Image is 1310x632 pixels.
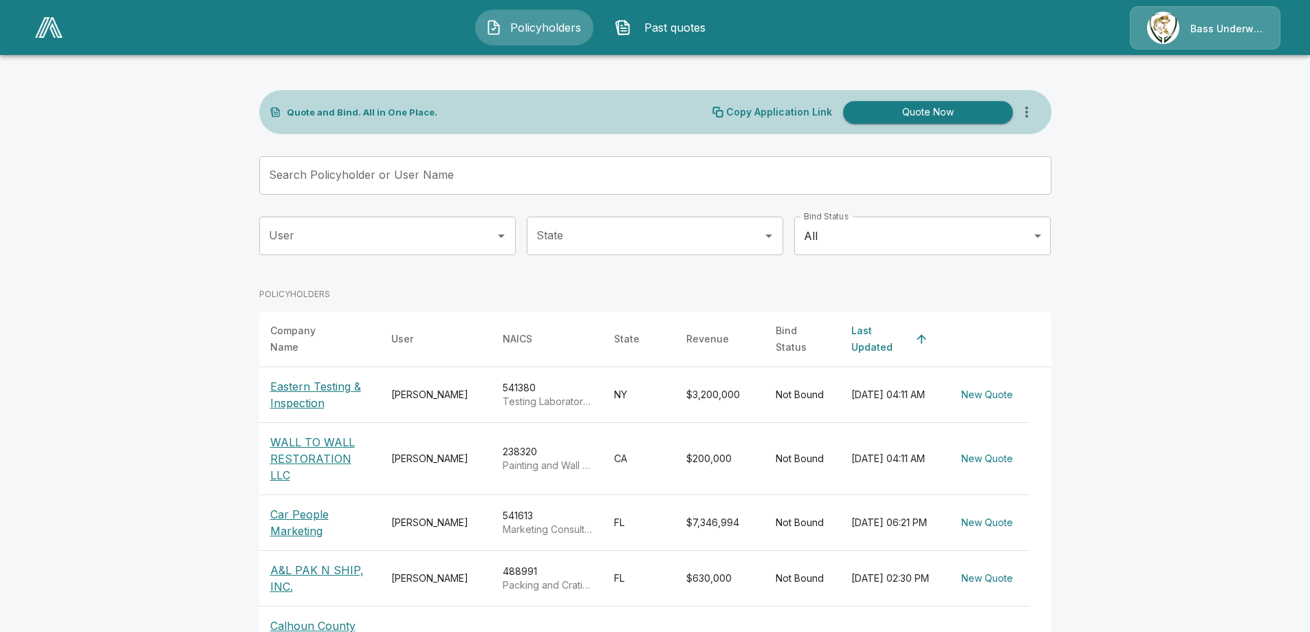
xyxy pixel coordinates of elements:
[956,510,1018,536] button: New Quote
[956,446,1018,472] button: New Quote
[765,551,840,607] td: Not Bound
[759,226,778,246] button: Open
[840,423,945,495] td: [DATE] 04:11 AM
[686,331,729,347] div: Revenue
[956,566,1018,591] button: New Quote
[503,578,592,592] p: Packing and Crating
[615,19,631,36] img: Past quotes Icon
[391,331,413,347] div: User
[503,381,592,408] div: 541380
[503,395,592,408] p: Testing Laboratories and Services
[492,226,511,246] button: Open
[503,523,592,536] p: Marketing Consulting Services
[843,101,1013,124] button: Quote Now
[614,331,640,347] div: State
[804,210,849,222] label: Bind Status
[794,217,1051,255] div: All
[603,367,675,423] td: NY
[270,323,345,356] div: Company Name
[503,565,592,592] div: 488991
[603,551,675,607] td: FL
[726,107,832,117] p: Copy Application Link
[675,367,765,423] td: $3,200,000
[603,423,675,495] td: CA
[270,562,369,595] p: A&L PAK N SHIP, INC.
[503,331,532,347] div: NAICS
[503,459,592,472] p: Painting and Wall Covering Contractors
[270,506,369,539] p: Car People Marketing
[851,323,909,356] div: Last Updated
[675,495,765,551] td: $7,346,994
[270,434,369,483] p: WALL TO WALL RESTORATION LLC
[391,516,481,530] div: [PERSON_NAME]
[603,495,675,551] td: FL
[485,19,502,36] img: Policyholders Icon
[391,571,481,585] div: [PERSON_NAME]
[765,495,840,551] td: Not Bound
[259,288,330,301] p: POLICYHOLDERS
[637,19,712,36] span: Past quotes
[765,367,840,423] td: Not Bound
[838,101,1013,124] a: Quote Now
[475,10,593,45] button: Policyholders IconPolicyholders
[840,367,945,423] td: [DATE] 04:11 AM
[503,509,592,536] div: 541613
[270,378,369,411] p: Eastern Testing & Inspection
[840,495,945,551] td: [DATE] 06:21 PM
[391,388,481,402] div: [PERSON_NAME]
[1013,98,1040,126] button: more
[604,10,723,45] button: Past quotes IconPast quotes
[956,382,1018,408] button: New Quote
[507,19,583,36] span: Policyholders
[675,423,765,495] td: $200,000
[840,551,945,607] td: [DATE] 02:30 PM
[765,312,840,367] th: Bind Status
[765,423,840,495] td: Not Bound
[503,445,592,472] div: 238320
[675,551,765,607] td: $630,000
[287,108,437,117] p: Quote and Bind. All in One Place.
[35,17,63,38] img: AA Logo
[391,452,481,466] div: [PERSON_NAME]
